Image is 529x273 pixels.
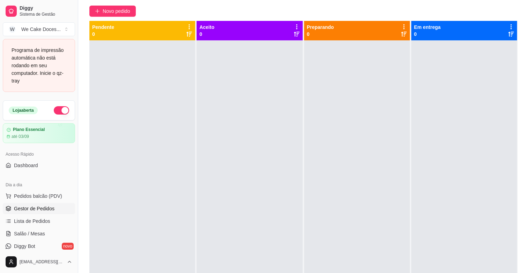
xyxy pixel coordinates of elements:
[3,190,75,202] button: Pedidos balcão (PDV)
[103,7,130,15] span: Novo pedido
[199,24,214,31] p: Aceito
[20,5,72,11] span: Diggy
[14,243,35,250] span: Diggy Bot
[3,228,75,239] a: Salão / Mesas
[14,193,62,200] span: Pedidos balcão (PDV)
[3,160,75,171] a: Dashboard
[414,31,441,38] p: 0
[3,179,75,190] div: Dia a dia
[12,46,66,85] div: Programa de impressão automática não está rodando em seu computador. Inicie o qz-tray
[3,241,75,252] a: Diggy Botnovo
[9,107,38,114] div: Loja aberta
[3,216,75,227] a: Lista de Pedidos
[3,123,75,143] a: Plano Essencialaté 03/09
[307,24,334,31] p: Preparando
[414,24,441,31] p: Em entrega
[199,31,214,38] p: 0
[21,26,61,33] div: We Cake Doces ...
[54,106,69,115] button: Alterar Status
[95,9,100,14] span: plus
[20,11,72,17] span: Sistema de Gestão
[12,134,29,139] article: até 03/09
[14,218,50,225] span: Lista de Pedidos
[20,259,64,265] span: [EMAIL_ADDRESS][DOMAIN_NAME]
[14,230,45,237] span: Salão / Mesas
[9,26,16,33] span: W
[89,6,136,17] button: Novo pedido
[307,31,334,38] p: 0
[3,253,75,270] button: [EMAIL_ADDRESS][DOMAIN_NAME]
[13,127,45,132] article: Plano Essencial
[3,22,75,36] button: Select a team
[14,162,38,169] span: Dashboard
[92,24,114,31] p: Pendente
[3,203,75,214] a: Gestor de Pedidos
[14,205,54,212] span: Gestor de Pedidos
[3,3,75,19] a: DiggySistema de Gestão
[92,31,114,38] p: 0
[3,149,75,160] div: Acesso Rápido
